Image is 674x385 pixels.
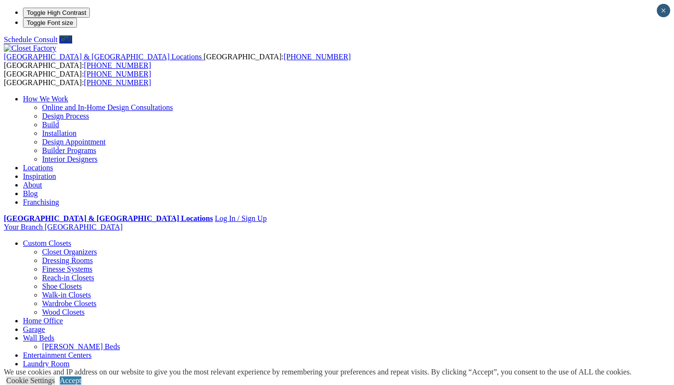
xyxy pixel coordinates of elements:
a: Franchising [23,198,59,206]
a: Call [59,35,72,44]
a: Cookie Settings [6,376,55,385]
a: Dressing Rooms [42,256,93,264]
a: Laundry Room [23,360,69,368]
button: Toggle Font size [23,18,77,28]
a: Your Branch [GEOGRAPHIC_DATA] [4,223,123,231]
a: Inspiration [23,172,56,180]
a: Builder Programs [42,146,96,154]
span: [GEOGRAPHIC_DATA]: [GEOGRAPHIC_DATA]: [4,53,351,69]
a: Reach-in Closets [42,274,94,282]
img: Closet Factory [4,44,56,53]
a: Wardrobe Closets [42,299,97,308]
a: Installation [42,129,76,137]
a: Wood Closets [42,308,85,316]
span: [GEOGRAPHIC_DATA] & [GEOGRAPHIC_DATA] Locations [4,53,202,61]
a: Walk-in Closets [42,291,91,299]
a: [GEOGRAPHIC_DATA] & [GEOGRAPHIC_DATA] Locations [4,53,204,61]
a: Wall Beds [23,334,54,342]
a: Locations [23,164,53,172]
a: About [23,181,42,189]
a: Interior Designers [42,155,98,163]
span: [GEOGRAPHIC_DATA] [44,223,122,231]
a: [PHONE_NUMBER] [283,53,350,61]
a: Home Office [23,317,63,325]
a: Build [42,121,59,129]
span: Toggle Font size [27,19,73,26]
span: [GEOGRAPHIC_DATA]: [GEOGRAPHIC_DATA]: [4,70,151,87]
a: [PERSON_NAME] Beds [42,342,120,351]
a: Design Appointment [42,138,106,146]
a: Design Process [42,112,89,120]
a: Custom Closets [23,239,71,247]
span: Toggle High Contrast [27,9,86,16]
a: Blog [23,189,38,198]
a: Shoe Closets [42,282,82,290]
a: [PHONE_NUMBER] [84,78,151,87]
a: [GEOGRAPHIC_DATA] & [GEOGRAPHIC_DATA] Locations [4,214,213,222]
button: Toggle High Contrast [23,8,90,18]
a: Entertainment Centers [23,351,92,359]
div: We use cookies and IP address on our website to give you the most relevant experience by remember... [4,368,631,376]
a: Finesse Systems [42,265,92,273]
a: Log In / Sign Up [215,214,266,222]
a: Accept [60,376,81,385]
a: Garage [23,325,45,333]
a: Online and In-Home Design Consultations [42,103,173,111]
a: [PHONE_NUMBER] [84,70,151,78]
span: Your Branch [4,223,43,231]
a: Schedule Consult [4,35,57,44]
button: Close [657,4,670,17]
a: Closet Organizers [42,248,97,256]
a: How We Work [23,95,68,103]
a: [PHONE_NUMBER] [84,61,151,69]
